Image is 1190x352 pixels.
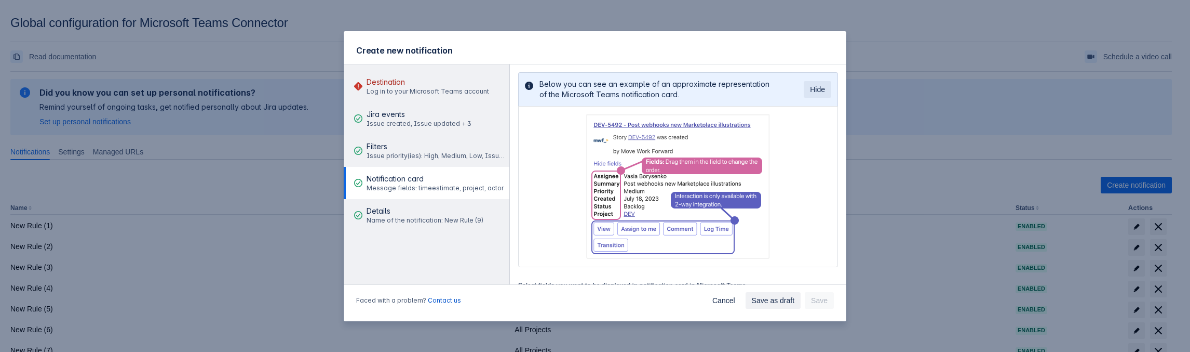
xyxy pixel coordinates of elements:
[752,292,795,309] span: Save as draft
[367,152,506,160] span: Issue priority(ies): High, Medium, Low, Issue type(s): Epic, Story, Epic, Epic, Task, Story, Subt...
[706,292,741,309] button: Cancel
[585,113,772,260] img: Below you can see an example of an approximate representation of the Microsoft Teams notification...
[356,45,452,56] span: Create new notification
[811,292,828,309] span: Save
[518,281,746,290] label: Select fields you want to be displayed in notification card in Microsoft Teams
[354,147,362,155] span: good
[354,82,362,90] span: error
[354,114,362,123] span: good
[428,296,461,304] a: Contact us
[712,292,735,309] span: Cancel
[367,141,506,152] span: Filters
[356,296,461,305] span: Faced with a problem?
[805,292,834,309] button: Save
[367,87,489,96] span: Log in to your Microsoft Teams account
[804,81,831,98] button: Hide
[746,292,801,309] button: Save as draft
[810,81,825,98] span: Hide
[354,179,362,187] span: good
[367,206,483,216] span: Details
[367,120,471,128] span: Issue created, Issue updated + 3
[354,211,362,219] span: good
[367,184,504,192] span: Message fields: timeestimate, project, actor
[539,79,769,89] span: Below you can see an example of an approximate representation
[367,174,504,184] span: Notification card
[367,77,489,87] span: Destination
[367,216,483,225] span: Name of the notification: New Rule (9)
[539,89,769,100] span: of the Microsoft Teams notification card.
[367,109,471,120] span: Jira events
